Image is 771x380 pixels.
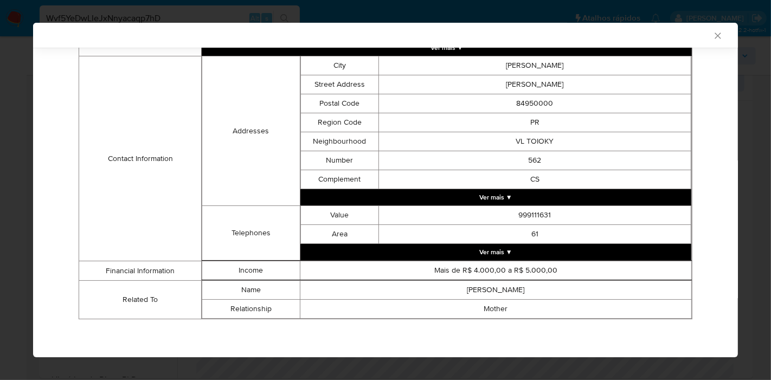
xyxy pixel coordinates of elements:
[33,23,738,357] div: closure-recommendation-modal
[378,113,691,132] td: PR
[300,94,378,113] td: Postal Code
[300,225,378,244] td: Area
[300,206,378,225] td: Value
[300,281,691,300] td: [PERSON_NAME]
[79,261,202,281] td: Financial Information
[202,281,300,300] td: Name
[378,132,691,151] td: VL TOIOKY
[378,94,691,113] td: 84950000
[300,151,378,170] td: Number
[300,189,691,205] button: Expand array
[378,151,691,170] td: 562
[300,244,691,260] button: Expand array
[300,261,691,280] td: Mais de R$ 4.000,00 a R$ 5.000,00
[300,300,691,319] td: Mother
[202,56,300,206] td: Addresses
[300,170,378,189] td: Complement
[202,206,300,261] td: Telephones
[202,40,692,56] button: Expand array
[79,56,202,261] td: Contact Information
[378,170,691,189] td: CS
[202,261,300,280] td: Income
[300,56,378,75] td: City
[202,300,300,319] td: Relationship
[378,75,691,94] td: [PERSON_NAME]
[79,281,202,319] td: Related To
[378,56,691,75] td: [PERSON_NAME]
[378,206,691,225] td: 999111631
[300,132,378,151] td: Neighbourhood
[378,225,691,244] td: 61
[712,30,722,40] button: Fechar a janela
[300,113,378,132] td: Region Code
[300,75,378,94] td: Street Address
